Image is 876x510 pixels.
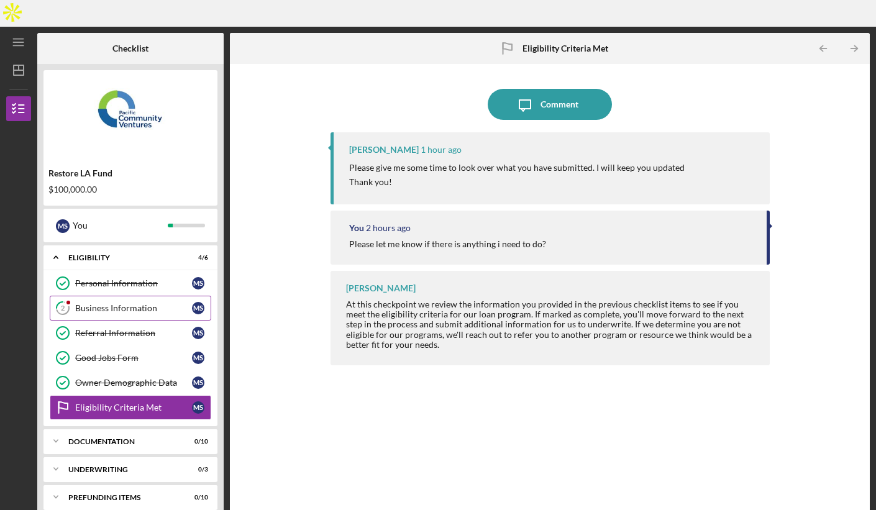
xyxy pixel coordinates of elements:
[192,376,204,389] div: M S
[349,145,419,155] div: [PERSON_NAME]
[68,494,177,501] div: Prefunding Items
[541,89,578,120] div: Comment
[68,466,177,473] div: Underwriting
[68,254,177,262] div: Eligibility
[346,283,416,293] div: [PERSON_NAME]
[48,168,212,178] div: Restore LA Fund
[50,296,211,321] a: 2Business InformationMS
[192,352,204,364] div: M S
[48,184,212,194] div: $100,000.00
[75,403,192,412] div: Eligibility Criteria Met
[192,277,204,289] div: M S
[346,299,757,349] div: At this checkpoint we review the information you provided in the previous checklist items to see ...
[349,223,364,233] div: You
[349,161,685,175] p: Please give me some time to look over what you have submitted. I will keep you updated
[192,327,204,339] div: M S
[349,175,685,189] p: Thank you!
[75,303,192,313] div: Business Information
[112,43,148,53] b: Checklist
[366,223,411,233] time: 2025-09-18 17:15
[186,254,208,262] div: 4 / 6
[186,466,208,473] div: 0 / 3
[68,438,177,445] div: Documentation
[50,345,211,370] a: Good Jobs FormMS
[73,215,168,236] div: You
[75,353,192,363] div: Good Jobs Form
[43,76,217,151] img: Product logo
[75,378,192,388] div: Owner Demographic Data
[56,219,70,233] div: M S
[50,271,211,296] a: Personal InformationMS
[50,370,211,395] a: Owner Demographic DataMS
[75,328,192,338] div: Referral Information
[192,302,204,314] div: M S
[186,494,208,501] div: 0 / 10
[192,401,204,414] div: M S
[349,239,546,249] div: Please let me know if there is anything i need to do?
[186,438,208,445] div: 0 / 10
[522,43,608,53] b: Eligibility Criteria Met
[50,321,211,345] a: Referral InformationMS
[75,278,192,288] div: Personal Information
[421,145,462,155] time: 2025-09-18 17:30
[488,89,612,120] button: Comment
[50,395,211,420] a: Eligibility Criteria MetMS
[61,304,65,312] tspan: 2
